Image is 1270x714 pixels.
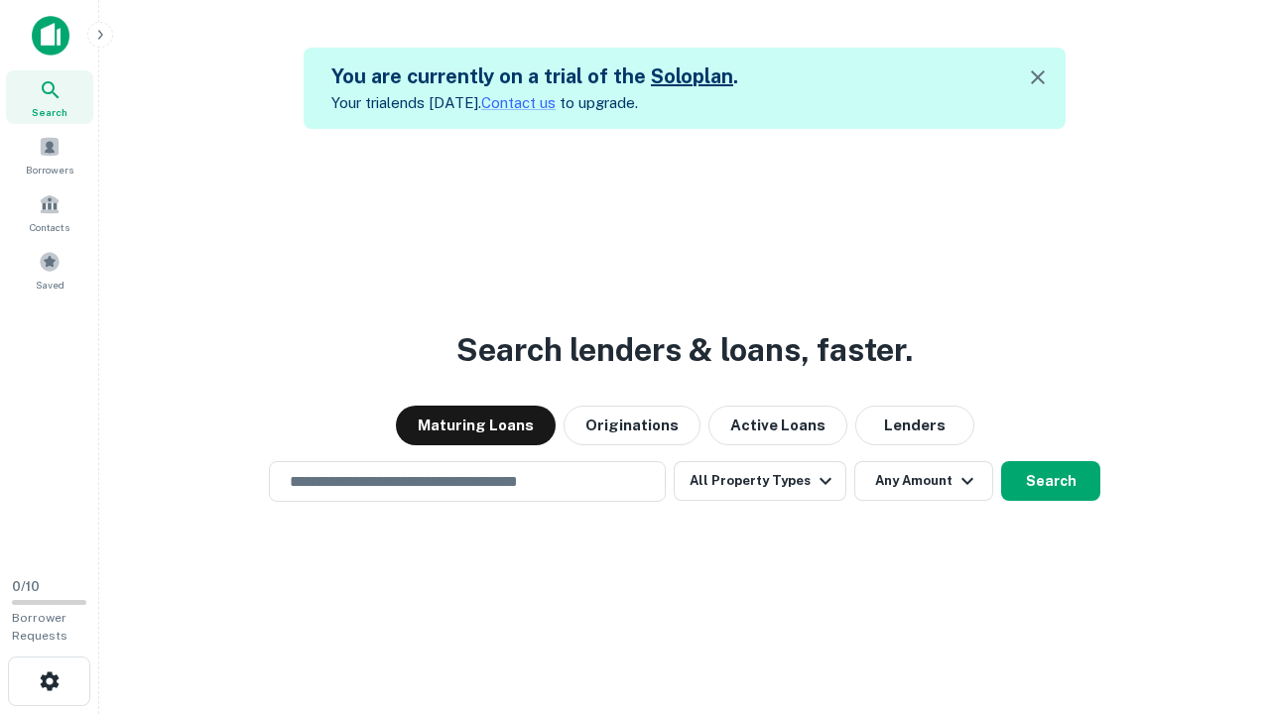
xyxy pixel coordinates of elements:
[481,94,556,111] a: Contact us
[456,326,913,374] h3: Search lenders & loans, faster.
[331,91,738,115] p: Your trial ends [DATE]. to upgrade.
[564,406,700,445] button: Originations
[1171,555,1270,651] iframe: Chat Widget
[26,162,73,178] span: Borrowers
[36,277,64,293] span: Saved
[854,461,993,501] button: Any Amount
[6,128,93,181] a: Borrowers
[12,611,67,643] span: Borrower Requests
[32,16,69,56] img: capitalize-icon.png
[651,64,733,88] a: Soloplan
[1001,461,1100,501] button: Search
[12,579,40,594] span: 0 / 10
[396,406,556,445] button: Maturing Loans
[6,185,93,239] a: Contacts
[32,104,67,120] span: Search
[30,219,69,235] span: Contacts
[6,243,93,297] a: Saved
[6,70,93,124] a: Search
[708,406,847,445] button: Active Loans
[855,406,974,445] button: Lenders
[674,461,846,501] button: All Property Types
[331,61,738,91] h5: You are currently on a trial of the .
